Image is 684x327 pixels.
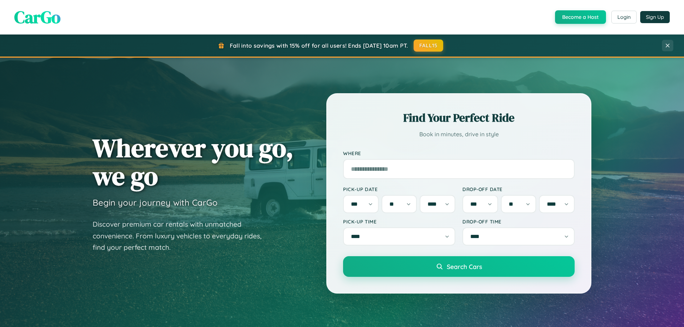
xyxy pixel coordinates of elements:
button: FALL15 [414,39,444,52]
span: Search Cars [447,263,482,270]
h1: Wherever you go, we go [93,134,294,190]
p: Book in minutes, drive in style [343,129,575,139]
button: Search Cars [343,256,575,277]
span: Fall into savings with 15% off for all users! Ends [DATE] 10am PT. [230,42,408,49]
label: Pick-up Date [343,186,455,192]
label: Drop-off Date [462,186,575,192]
p: Discover premium car rentals with unmatched convenience. From luxury vehicles to everyday rides, ... [93,218,271,253]
span: CarGo [14,5,61,29]
h3: Begin your journey with CarGo [93,197,218,208]
button: Login [611,11,637,23]
label: Drop-off Time [462,218,575,225]
label: Where [343,150,575,156]
h2: Find Your Perfect Ride [343,110,575,126]
label: Pick-up Time [343,218,455,225]
button: Sign Up [640,11,670,23]
button: Become a Host [555,10,606,24]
